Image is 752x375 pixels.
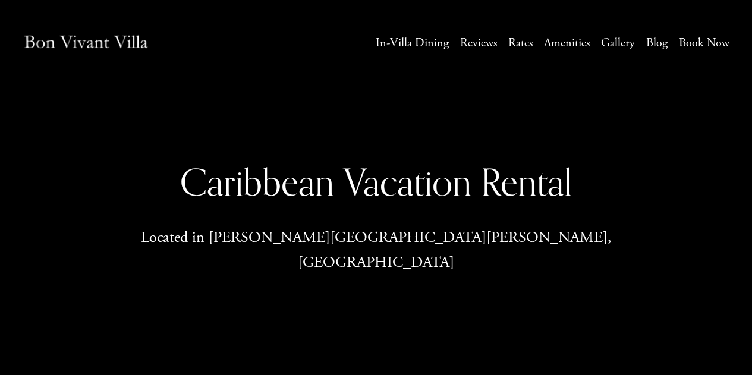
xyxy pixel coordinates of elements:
a: In-Villa Dining [376,33,449,54]
a: Reviews [460,33,497,54]
a: Gallery [601,33,635,54]
img: Caribbean Vacation Rental | Bon Vivant Villa [23,23,149,65]
a: Amenities [544,33,590,54]
a: Rates [508,33,533,54]
p: Located in [PERSON_NAME][GEOGRAPHIC_DATA][PERSON_NAME], [GEOGRAPHIC_DATA] [112,225,640,275]
a: Blog [646,33,668,54]
h1: Caribbean Vacation Rental [112,159,640,205]
a: Book Now [679,33,729,54]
